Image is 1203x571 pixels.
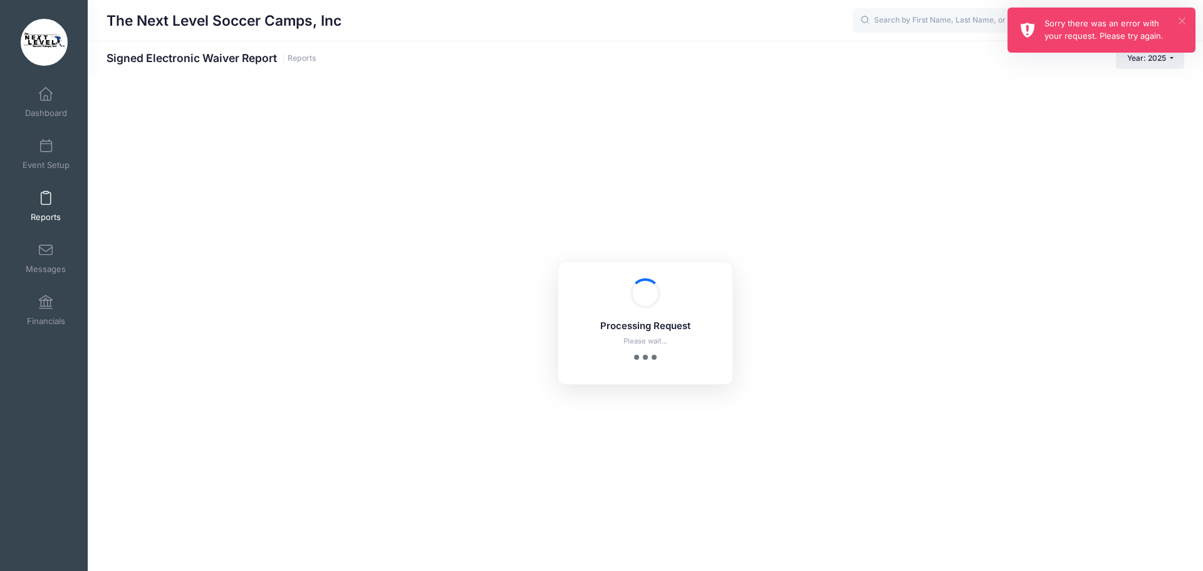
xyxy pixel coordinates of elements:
[853,8,1041,33] input: Search by First Name, Last Name, or Email...
[16,132,76,176] a: Event Setup
[16,288,76,332] a: Financials
[575,321,716,332] h5: Processing Request
[288,54,316,63] a: Reports
[1127,53,1166,63] span: Year: 2025
[1179,18,1185,24] button: ×
[16,80,76,124] a: Dashboard
[25,108,67,118] span: Dashboard
[26,264,66,275] span: Messages
[107,51,316,65] h1: Signed Electronic Waiver Report
[16,184,76,228] a: Reports
[21,19,68,66] img: The Next Level Soccer Camps, Inc
[27,316,65,327] span: Financials
[107,6,341,35] h1: The Next Level Soccer Camps, Inc
[23,160,70,170] span: Event Setup
[16,236,76,280] a: Messages
[575,336,716,347] p: Please wait...
[1044,18,1185,42] div: Sorry there was an error with your request. Please try again.
[1116,48,1184,69] button: Year: 2025
[31,212,61,223] span: Reports
[1075,6,1184,35] button: [PERSON_NAME]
